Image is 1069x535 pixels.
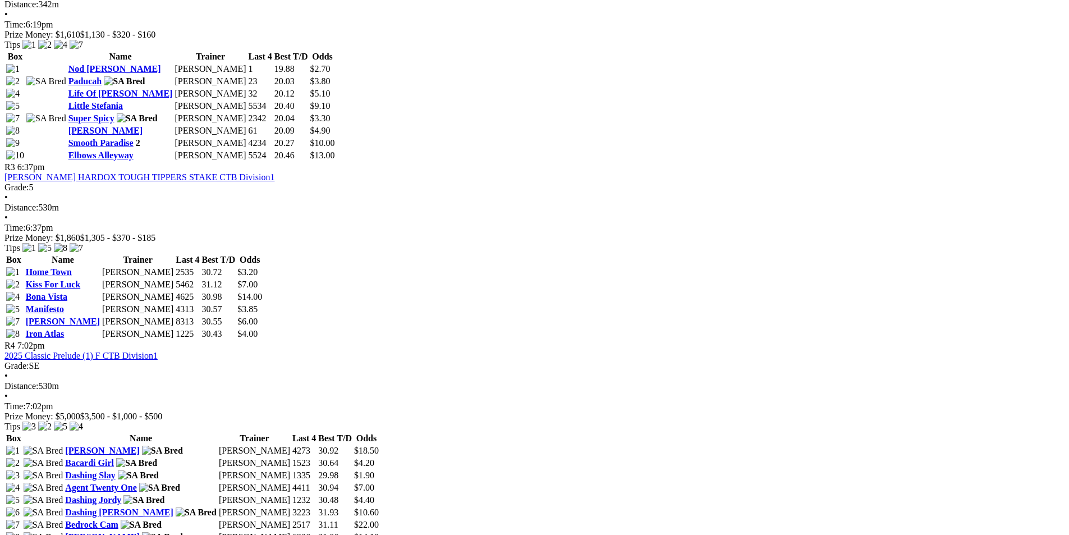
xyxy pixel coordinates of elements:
span: • [4,213,8,222]
span: R4 [4,341,15,350]
img: SA Bred [142,446,183,456]
span: • [4,10,8,19]
span: Box [6,433,21,443]
a: Agent Twenty One [65,483,136,492]
td: 2535 [175,267,200,278]
td: 30.64 [318,458,352,469]
span: Tips [4,422,20,431]
td: 5534 [248,100,273,112]
td: 30.98 [201,291,236,303]
td: [PERSON_NAME] [174,150,246,161]
img: 1 [22,243,36,253]
th: Odds [237,254,263,266]
span: $2.70 [310,64,331,74]
th: Trainer [174,51,246,62]
img: 8 [6,126,20,136]
td: 4234 [248,138,273,149]
td: [PERSON_NAME] [218,445,291,456]
td: [PERSON_NAME] [174,100,246,112]
img: 4 [6,89,20,99]
span: R3 [4,162,15,172]
span: $3,500 - $1,000 - $500 [80,411,163,421]
img: SA Bred [24,458,63,468]
a: [PERSON_NAME] [65,446,139,455]
th: Name [65,433,217,444]
img: 7 [6,520,20,530]
div: 6:19pm [4,20,1065,30]
span: Time: [4,20,26,29]
span: 2 [136,138,140,148]
a: Dashing Jordy [65,495,121,505]
th: Name [68,51,173,62]
img: 7 [6,113,20,124]
span: $13.00 [310,150,335,160]
img: SA Bred [176,507,217,518]
td: 20.40 [274,100,309,112]
a: [PERSON_NAME] [26,317,100,326]
td: 31.93 [318,507,352,518]
div: Prize Money: $1,610 [4,30,1065,40]
img: SA Bred [24,446,63,456]
td: [PERSON_NAME] [174,125,246,136]
td: [PERSON_NAME] [218,482,291,493]
img: 3 [6,470,20,481]
img: 2 [38,422,52,432]
img: 2 [6,76,20,86]
img: 3 [22,422,36,432]
div: 7:02pm [4,401,1065,411]
a: Elbows Alleyway [68,150,134,160]
th: Best T/D [274,51,309,62]
div: 530m [4,203,1065,213]
td: 30.43 [201,328,236,340]
a: Manifesto [26,304,64,314]
span: 7:02pm [17,341,45,350]
td: 8313 [175,316,200,327]
span: Box [8,52,23,61]
td: 30.48 [318,495,352,506]
img: 1 [22,40,36,50]
div: 6:37pm [4,223,1065,233]
img: 5 [6,101,20,111]
img: SA Bred [104,76,145,86]
span: $3.85 [237,304,258,314]
img: SA Bred [139,483,180,493]
div: 5 [4,182,1065,193]
td: [PERSON_NAME] [174,63,246,75]
span: $10.00 [310,138,335,148]
img: SA Bred [116,458,157,468]
img: 5 [6,304,20,314]
img: 4 [6,483,20,493]
div: Prize Money: $1,860 [4,233,1065,243]
img: SA Bred [117,113,158,124]
img: SA Bred [24,495,63,505]
span: Time: [4,401,26,411]
td: 2342 [248,113,273,124]
div: 530m [4,381,1065,391]
span: $4.20 [354,458,374,468]
td: 1225 [175,328,200,340]
img: 7 [70,243,83,253]
td: 4625 [175,291,200,303]
td: 32 [248,88,273,99]
td: [PERSON_NAME] [218,470,291,481]
td: 1232 [292,495,316,506]
img: 7 [70,40,83,50]
span: Grade: [4,361,29,371]
span: • [4,371,8,381]
td: 20.09 [274,125,309,136]
span: Grade: [4,182,29,192]
img: 8 [6,329,20,339]
span: $4.90 [310,126,331,135]
td: [PERSON_NAME] [102,304,174,315]
span: $4.40 [354,495,374,505]
td: 4411 [292,482,316,493]
span: 6:37pm [17,162,45,172]
th: Last 4 [292,433,316,444]
span: $3.30 [310,113,331,123]
a: Home Town [26,267,72,277]
td: [PERSON_NAME] [174,88,246,99]
img: 4 [70,422,83,432]
a: Dashing Slay [65,470,115,480]
img: SA Bred [24,520,63,530]
span: $22.00 [354,520,379,529]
